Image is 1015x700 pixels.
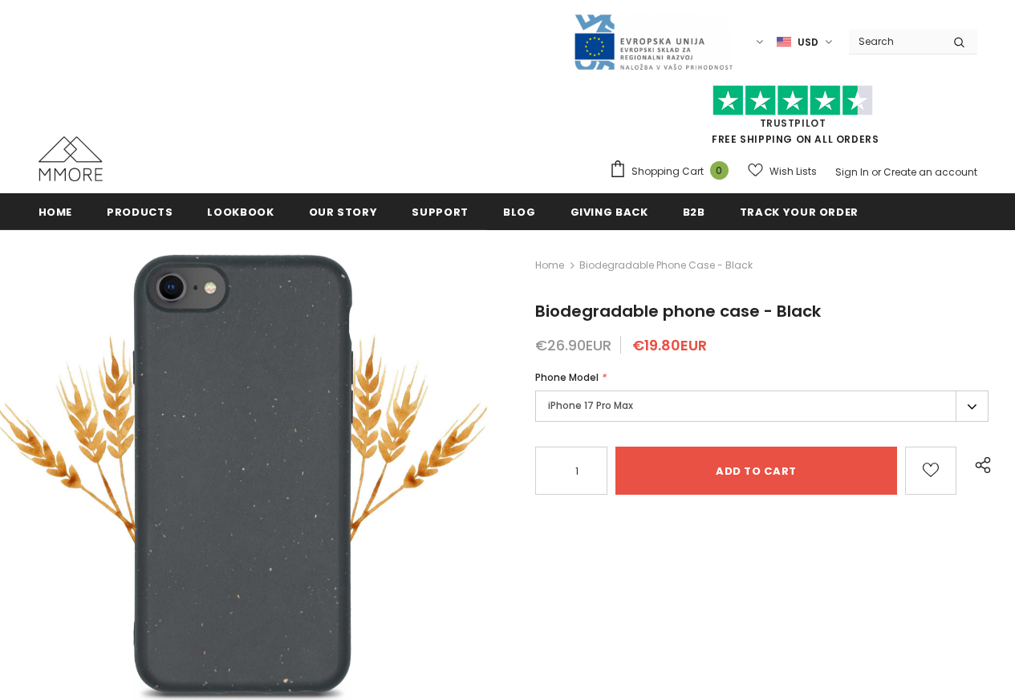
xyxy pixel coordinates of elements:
[503,204,536,220] span: Blog
[412,204,469,220] span: support
[760,116,826,130] a: Trustpilot
[107,204,173,220] span: Products
[412,193,469,229] a: support
[849,30,941,53] input: Search Site
[39,193,73,229] a: Home
[798,34,818,51] span: USD
[39,136,103,181] img: MMORE Cases
[615,447,897,495] input: Add to cart
[835,165,869,179] a: Sign In
[631,164,704,180] span: Shopping Cart
[207,193,274,229] a: Lookbook
[748,157,817,185] a: Wish Lists
[573,34,733,48] a: Javni Razpis
[683,193,705,229] a: B2B
[309,193,378,229] a: Our Story
[579,256,753,275] span: Biodegradable phone case - Black
[683,204,705,220] span: B2B
[535,370,599,384] span: Phone Model
[535,335,611,355] span: €26.90EUR
[632,335,707,355] span: €19.80EUR
[309,204,378,220] span: Our Story
[740,204,859,220] span: Track your order
[39,204,73,220] span: Home
[535,390,989,422] label: iPhone 17 Pro Max
[740,193,859,229] a: Track your order
[609,160,737,184] a: Shopping Cart 0
[710,161,729,180] span: 0
[570,204,648,220] span: Giving back
[107,193,173,229] a: Products
[535,256,564,275] a: Home
[570,193,648,229] a: Giving back
[535,300,821,322] span: Biodegradable phone case - Black
[573,13,733,71] img: Javni Razpis
[713,85,873,116] img: Trust Pilot Stars
[777,35,791,49] img: USD
[609,92,977,146] span: FREE SHIPPING ON ALL ORDERS
[871,165,881,179] span: or
[503,193,536,229] a: Blog
[769,164,817,180] span: Wish Lists
[207,204,274,220] span: Lookbook
[883,165,977,179] a: Create an account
